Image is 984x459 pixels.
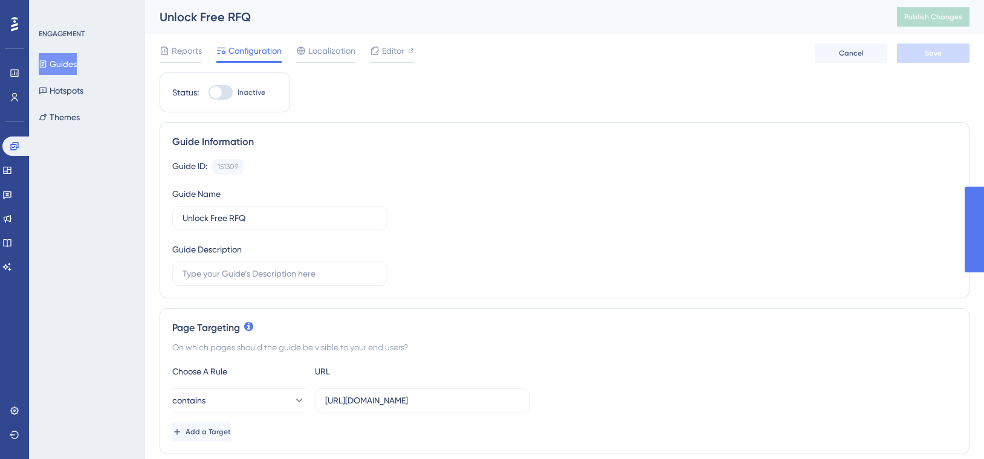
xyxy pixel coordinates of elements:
[815,43,887,63] button: Cancel
[228,43,282,58] span: Configuration
[39,53,77,75] button: Guides
[315,364,448,379] div: URL
[382,43,404,58] span: Editor
[308,43,355,58] span: Localization
[172,422,231,441] button: Add a Target
[39,29,85,39] div: ENGAGEMENT
[172,393,206,408] span: contains
[39,106,80,128] button: Themes
[172,364,305,379] div: Choose A Rule
[904,12,962,22] span: Publish Changes
[897,43,969,63] button: Save
[183,267,377,280] input: Type your Guide’s Description here
[839,48,864,58] span: Cancel
[238,88,265,97] span: Inactive
[172,85,199,100] div: Status:
[897,7,969,27] button: Publish Changes
[183,211,377,225] input: Type your Guide’s Name here
[172,340,957,355] div: On which pages should the guide be visible to your end users?
[186,427,231,437] span: Add a Target
[933,411,969,448] iframe: UserGuiding AI Assistant Launcher
[925,48,942,58] span: Save
[172,159,207,175] div: Guide ID:
[172,135,957,149] div: Guide Information
[172,242,242,257] div: Guide Description
[172,321,957,335] div: Page Targeting
[172,388,305,412] button: contains
[172,187,221,201] div: Guide Name
[160,8,867,25] div: Unlock Free RFQ
[172,43,202,58] span: Reports
[325,394,520,407] input: yourwebsite.com/path
[39,80,83,101] button: Hotspots
[218,162,238,172] div: 151309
